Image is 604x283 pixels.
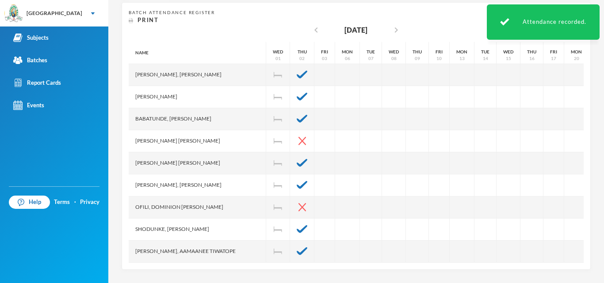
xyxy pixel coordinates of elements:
div: [GEOGRAPHIC_DATA] [27,9,82,17]
div: Babatunde, [PERSON_NAME] [129,108,266,130]
a: Terms [54,198,70,207]
i: chevron_right [391,25,401,35]
div: 13 [459,55,465,62]
div: Mon [571,49,582,55]
div: 03 [322,55,327,62]
div: 14 [483,55,488,62]
div: 16 [529,55,535,62]
div: [PERSON_NAME], [PERSON_NAME] [129,64,266,86]
div: Fri [321,49,328,55]
div: 10 [436,55,442,62]
div: Independence Day [266,174,290,196]
i: chevron_left [311,25,321,35]
div: Shodunke, [PERSON_NAME] [129,219,266,241]
img: logo [5,5,23,23]
div: 07 [368,55,374,62]
div: Independence Day [266,219,290,241]
div: · [74,198,76,207]
div: 08 [391,55,397,62]
div: Tue [481,49,489,55]
div: Wed [273,49,283,55]
div: [PERSON_NAME], [PERSON_NAME] [129,174,266,196]
div: 02 [299,55,305,62]
div: 09 [415,55,420,62]
span: Print [138,16,159,23]
div: Wed [503,49,513,55]
div: 06 [345,55,350,62]
a: Help [9,196,50,209]
div: Thu [298,49,307,55]
div: Thu [413,49,422,55]
div: Thu [527,49,536,55]
div: Independence Day [266,152,290,174]
div: 01 [275,55,281,62]
div: Independence Day [266,86,290,108]
div: Wed [389,49,399,55]
div: Name [129,42,266,64]
div: Independence Day [266,196,290,219]
div: Mon [456,49,467,55]
div: Subjects [13,33,49,42]
a: Privacy [80,198,99,207]
div: Events [13,101,44,110]
div: Attendance recorded. [487,4,600,40]
div: 15 [506,55,511,62]
span: Batch Attendance Register [129,10,215,15]
div: Tue [367,49,375,55]
div: Ofili, Dominion [PERSON_NAME] [129,196,266,219]
div: 20 [574,55,579,62]
div: Mon [342,49,353,55]
div: [PERSON_NAME] [PERSON_NAME] [129,152,266,174]
div: [PERSON_NAME] [129,86,266,108]
div: Independence Day [266,241,290,263]
div: Fri [436,49,443,55]
div: [PERSON_NAME], Aamaanee Tiwatope [129,241,266,263]
div: Independence Day [266,108,290,130]
div: Fri [550,49,557,55]
div: Independence Day [266,64,290,86]
div: Batches [13,56,47,65]
div: [PERSON_NAME] [PERSON_NAME] [129,130,266,152]
div: Report Cards [13,78,61,87]
div: 17 [551,55,556,62]
div: [DATE] [344,25,367,35]
div: Independence Day [266,130,290,152]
